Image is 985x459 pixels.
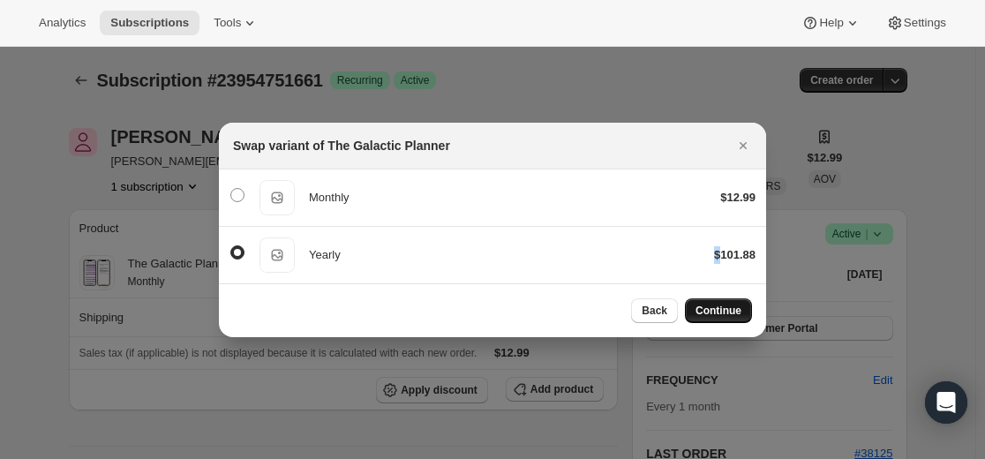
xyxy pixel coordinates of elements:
[791,11,871,35] button: Help
[28,11,96,35] button: Analytics
[203,11,269,35] button: Tools
[685,298,752,323] button: Continue
[309,191,350,204] span: Monthly
[233,137,450,154] h2: Swap variant of The Galactic Planner
[631,298,678,323] button: Back
[731,133,756,158] button: Close
[696,304,741,318] span: Continue
[642,304,667,318] span: Back
[819,16,843,30] span: Help
[100,11,199,35] button: Subscriptions
[925,381,967,424] div: Open Intercom Messenger
[39,16,86,30] span: Analytics
[904,16,946,30] span: Settings
[714,246,756,264] div: $101.88
[720,189,756,207] div: $12.99
[214,16,241,30] span: Tools
[110,16,189,30] span: Subscriptions
[876,11,957,35] button: Settings
[309,248,341,261] span: Yearly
